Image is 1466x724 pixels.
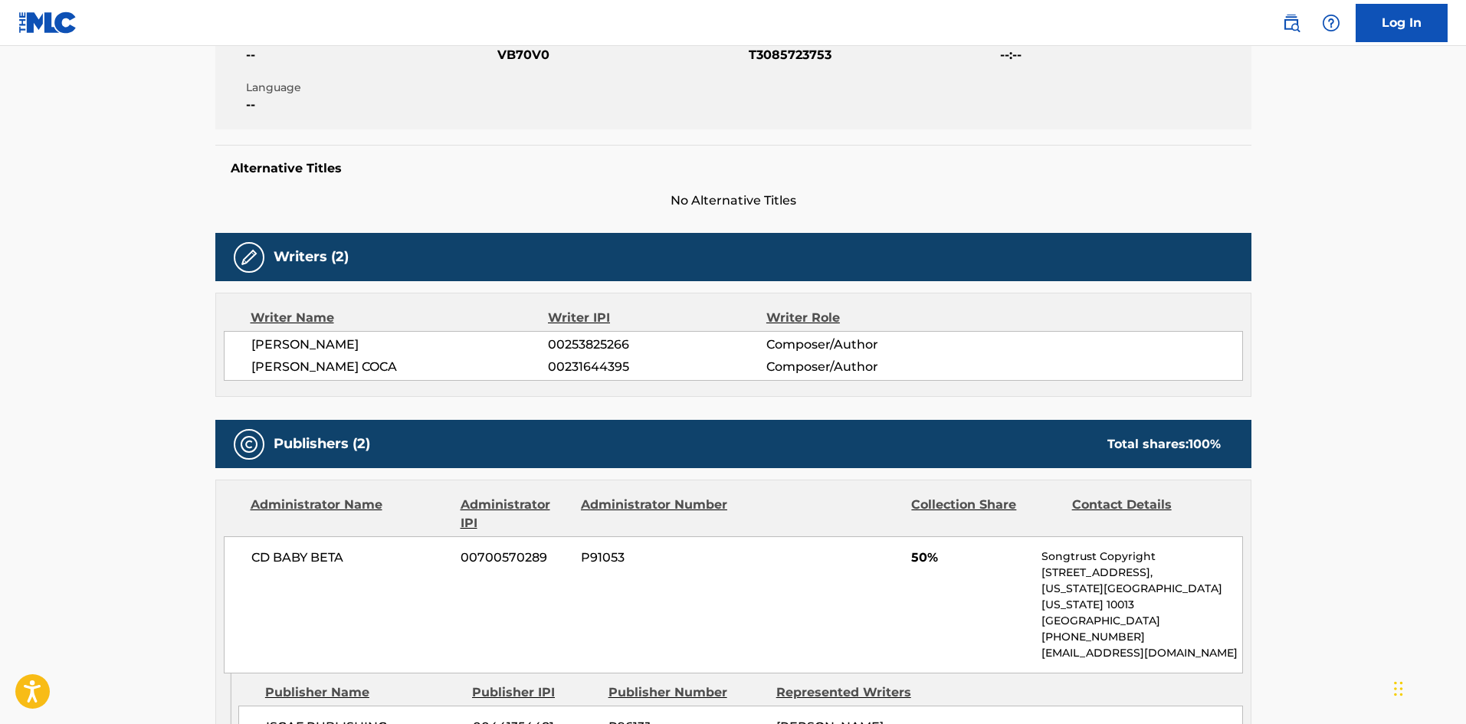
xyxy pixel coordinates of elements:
span: --:-- [1000,46,1248,64]
div: Widget de chat [1389,650,1466,724]
div: Administrator Number [581,496,730,532]
div: Collection Share [911,496,1060,532]
span: -- [246,46,494,64]
h5: Writers (2) [274,248,349,266]
p: [STREET_ADDRESS], [1041,565,1241,581]
span: Composer/Author [766,358,965,376]
img: MLC Logo [18,11,77,34]
div: Publisher IPI [472,683,597,702]
div: Writer Role [766,309,965,327]
img: Writers [240,248,258,267]
div: Contact Details [1072,496,1221,532]
h5: Alternative Titles [231,161,1236,176]
p: [GEOGRAPHIC_DATA] [1041,613,1241,629]
span: 50% [911,549,1030,567]
div: Writer IPI [548,309,766,327]
div: Arrastrar [1394,666,1403,712]
span: VB70V0 [497,46,745,64]
div: Writer Name [251,309,549,327]
span: CD BABY BETA [251,549,450,567]
h5: Publishers (2) [274,435,370,453]
div: Administrator IPI [461,496,569,532]
span: -- [246,96,494,114]
p: Songtrust Copyright [1041,549,1241,565]
div: Total shares: [1107,435,1221,454]
span: Language [246,80,494,96]
span: No Alternative Titles [215,192,1251,210]
span: P91053 [581,549,730,567]
span: 00231644395 [548,358,766,376]
span: 100 % [1189,437,1221,451]
p: [PHONE_NUMBER] [1041,629,1241,645]
span: 00253825266 [548,336,766,354]
iframe: Chat Widget [1389,650,1466,724]
img: help [1322,14,1340,32]
span: [PERSON_NAME] COCA [251,358,549,376]
div: Administrator Name [251,496,449,532]
p: [US_STATE][GEOGRAPHIC_DATA][US_STATE] 10013 [1041,581,1241,613]
img: search [1282,14,1300,32]
div: Help [1316,8,1346,38]
a: Log In [1356,4,1448,42]
div: Publisher Name [265,683,461,702]
a: Public Search [1276,8,1307,38]
div: Represented Writers [776,683,933,702]
span: Composer/Author [766,336,965,354]
img: Publishers [240,435,258,454]
span: [PERSON_NAME] [251,336,549,354]
div: Publisher Number [608,683,765,702]
p: [EMAIL_ADDRESS][DOMAIN_NAME] [1041,645,1241,661]
span: 00700570289 [461,549,569,567]
span: T3085723753 [749,46,996,64]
